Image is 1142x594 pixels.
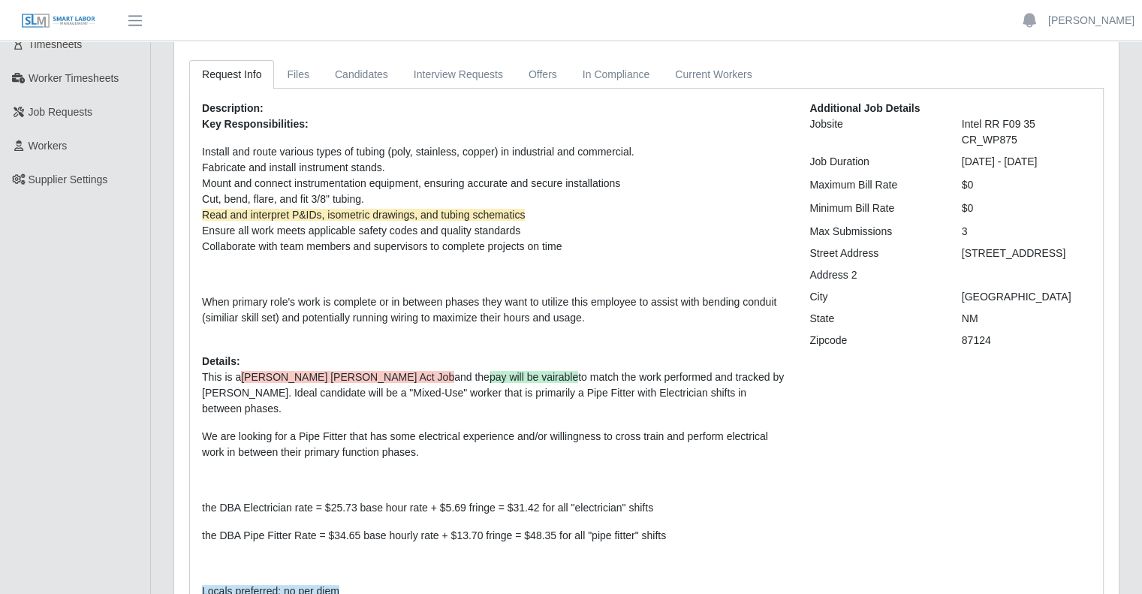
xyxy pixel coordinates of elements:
[21,13,96,29] img: SLM Logo
[516,60,570,89] a: Offers
[662,60,764,89] a: Current Workers
[951,177,1102,193] div: $0
[1048,13,1134,29] a: [PERSON_NAME]
[798,224,950,240] div: Max Submissions
[798,116,950,148] div: Jobsite
[951,116,1102,148] div: Intel RR F09 35 CR_WP875
[202,369,787,417] p: This is a and the to match the work performed and tracked by [PERSON_NAME]. Ideal candidate will ...
[29,72,119,84] span: Worker Timesheets
[202,239,787,255] li: Collaborate with team members and supervisors to complete projects on time
[241,371,454,383] span: [PERSON_NAME] [PERSON_NAME] Act Job
[798,311,950,327] div: State
[951,201,1102,216] div: $0
[798,333,950,348] div: Zipcode
[202,500,787,516] p: the DBA Electrician rate = $25.73 base hour rate + $5.69 fringe = $31.42 for all "electrician" sh...
[951,333,1102,348] div: 87124
[490,371,578,383] span: pay will be vairable
[202,355,240,367] b: Details:
[798,154,950,170] div: Job Duration
[189,60,274,89] a: Request Info
[29,173,108,185] span: Supplier Settings
[202,160,787,176] li: Fabricate and install instrument stands.
[202,294,787,326] p: When primary role's work is complete or in between phases they want to utilize this employee to a...
[322,60,401,89] a: Candidates
[202,144,787,160] li: Install and route various types of tubing (poly, stainless, copper) in industrial and commercial.
[274,60,322,89] a: Files
[29,106,93,118] span: Job Requests
[202,102,264,114] b: Description:
[401,60,516,89] a: Interview Requests
[798,267,950,283] div: Address 2
[951,289,1102,305] div: [GEOGRAPHIC_DATA]
[951,224,1102,240] div: 3
[202,528,787,544] p: the DBA Pipe Fitter Rate = $34.65 base hourly rate + $13.70 fringe = $48.35 for all "pipe fitter"...
[29,140,68,152] span: Workers
[202,176,787,191] li: Mount and connect instrumentation equipment, ensuring accurate and secure installations
[951,311,1102,327] div: NM
[951,246,1102,261] div: [STREET_ADDRESS]
[202,191,787,207] li: Cut, bend, flare, and fit 3/8" tubing.
[798,177,950,193] div: Maximum Bill Rate
[202,223,787,239] li: Ensure all work meets applicable safety codes and quality standards
[202,118,309,130] span: Key Responsibilities:
[202,429,787,460] p: We are looking for a Pipe Fitter that has some electrical experience and/or willingness to cross ...
[202,209,525,221] span: Read and interpret P&IDs, isometric drawings, and tubing schematics
[570,60,663,89] a: In Compliance
[798,289,950,305] div: City
[951,154,1102,170] div: [DATE] - [DATE]
[809,102,920,114] b: Additional Job Details
[29,38,83,50] span: Timesheets
[798,246,950,261] div: Street Address
[798,201,950,216] div: Minimum Bill Rate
